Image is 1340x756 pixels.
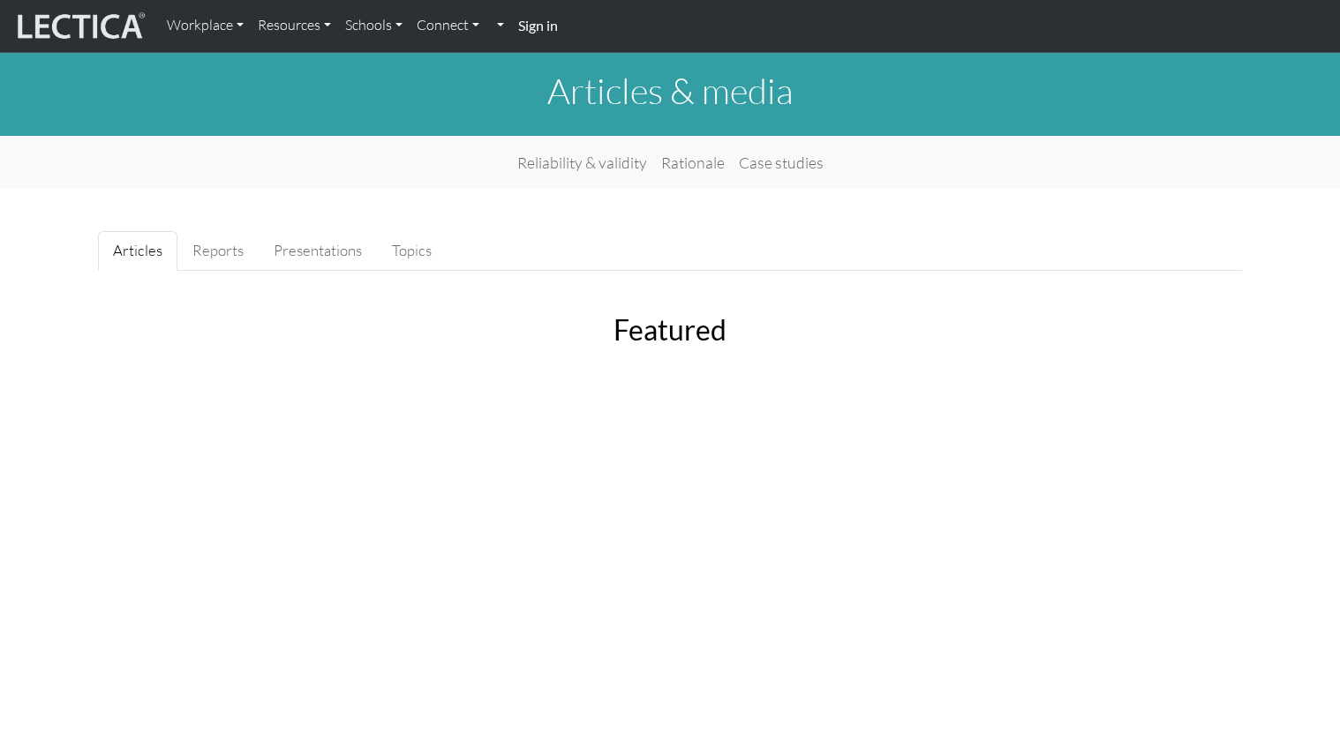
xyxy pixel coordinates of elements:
a: Sign in [511,7,565,45]
strong: Sign in [518,17,558,34]
img: lecticalive [13,10,146,43]
a: Rationale [654,143,732,182]
a: Reliability & validity [510,143,654,182]
a: Workplace [160,7,251,44]
a: Reports [177,231,259,271]
a: Case studies [732,143,831,182]
a: Topics [377,231,447,271]
a: Schools [338,7,410,44]
h2: Featured [204,313,1136,347]
a: Articles [98,231,177,271]
a: Resources [251,7,338,44]
a: Connect [410,7,486,44]
a: Presentations [259,231,377,271]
